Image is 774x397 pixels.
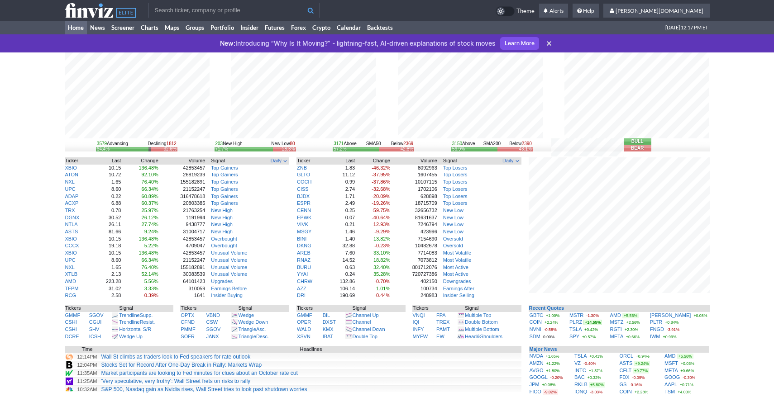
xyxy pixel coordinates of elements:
[119,312,153,318] a: TrendlineSupp.
[436,334,444,339] a: EW
[574,382,588,387] a: RKLB
[443,257,471,263] a: Most Volatile
[159,165,205,172] td: 42853457
[297,200,311,206] a: ESPR
[65,293,76,298] a: RCG
[288,21,309,34] a: Forex
[181,312,194,318] a: OPTX
[326,179,355,186] td: 0.99
[92,214,122,222] td: 30.52
[443,265,468,270] a: Most Active
[452,147,465,151] div: 56.9%
[211,215,233,220] a: New High
[530,374,548,380] a: GOOGL
[142,222,158,227] span: 27.74%
[101,386,307,392] a: S&P 500, Nasdaq gain as Nvidia rises, Wall Street tries to look past shutdown worries
[211,165,238,170] a: Top Gainers
[211,286,247,291] a: Earnings Before
[500,37,539,50] a: Learn More
[297,250,311,255] a: AREB
[92,200,122,207] td: 6.88
[530,326,541,332] a: NVNI
[620,360,633,366] a: ASTS
[220,39,496,48] p: Introducing “Why Is It Moving?” - lightning-fast, AI-driven explanations of stock moves
[163,147,176,151] div: 32.6%
[119,326,151,332] a: Horizontal S/R
[443,271,468,277] a: Most Active
[182,21,207,34] a: Groups
[334,21,364,34] a: Calendar
[297,243,311,248] a: DKNG
[465,334,502,339] a: Head&Shoulders
[664,389,675,394] a: TSM
[665,21,708,34] span: [DATE] 12:17 PM ET
[211,243,237,248] a: Overbought
[297,326,311,332] a: WALD
[443,186,468,192] a: Top Losers
[530,319,542,325] a: COIN
[620,374,630,380] a: FDX
[256,334,269,339] span: Desc.
[297,229,311,234] a: MSGY
[443,250,471,255] a: Most Volatile
[297,172,310,177] a: GLTO
[296,157,326,165] th: Ticker
[401,147,413,151] div: 42.8%
[443,208,463,213] a: New Low
[610,312,621,318] a: AMD
[297,186,309,192] a: CISS
[326,207,355,214] td: 0.25
[443,165,468,170] a: Top Losers
[92,165,122,172] td: 10.15
[211,186,238,192] a: Top Gainers
[97,141,128,147] div: Advancing
[211,179,238,184] a: Top Gainers
[436,326,450,332] a: PAMT
[65,236,77,241] a: XBIO
[539,4,568,18] a: Alerts
[211,265,247,270] a: Unusual Volume
[574,389,587,394] a: IONQ
[65,200,79,206] a: ACXP
[452,141,462,146] span: 3150
[616,7,703,14] span: [PERSON_NAME][DOMAIN_NAME]
[353,326,385,332] a: Channel Down
[413,319,420,325] a: IQI
[372,186,390,192] span: -32.68%
[529,305,564,311] a: Recent Quotes
[211,257,247,263] a: Unusual Volume
[530,382,540,387] a: JPM
[211,194,238,199] a: Top Gainers
[65,279,76,284] a: AMD
[159,171,205,179] td: 26819239
[530,353,543,359] a: NVDA
[297,215,311,220] a: EPWK
[211,157,225,165] span: Signal
[530,334,540,339] a: SDM
[239,334,269,339] a: TriangleDesc.
[603,4,710,18] a: [PERSON_NAME][DOMAIN_NAME]
[574,353,587,359] a: TSLA
[664,360,678,366] a: MSFT
[372,165,390,170] span: -46.32%
[650,312,691,318] a: [PERSON_NAME]
[65,271,78,277] a: XTLB
[326,221,355,228] td: 0.21
[624,145,651,151] button: Bear
[297,257,311,263] a: RNAZ
[65,334,79,339] a: DCRE
[101,378,251,384] a: 'Very speculative, very frothy': Wall Street frets on risks to rally
[206,312,220,318] a: VBND
[323,326,334,332] a: KMX
[297,179,311,184] a: COCH
[167,141,177,146] span: 1812
[297,165,307,170] a: ZNB
[101,362,262,368] a: Stocks Set for Record After One-Day Break in Rally: Markets Wrap
[326,200,355,207] td: 2.49
[391,193,438,200] td: 628898
[443,215,463,220] a: New Low
[206,319,218,325] a: CSW
[211,271,247,277] a: Unusual Volume
[239,319,268,325] a: Wedge Down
